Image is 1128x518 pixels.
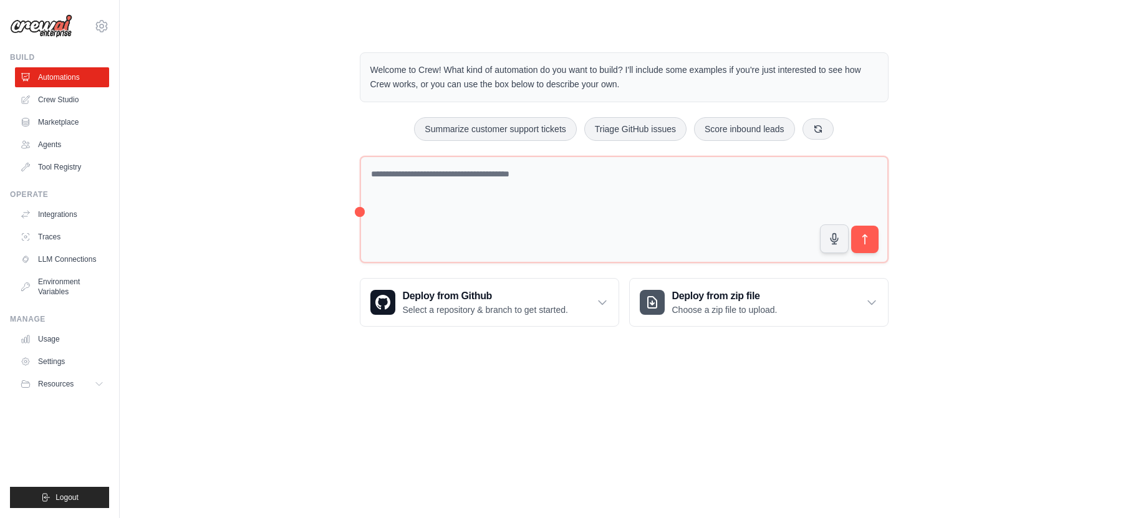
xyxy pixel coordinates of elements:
p: Choose a zip file to upload. [672,304,778,316]
a: Usage [15,329,109,349]
div: Manage [10,314,109,324]
span: Logout [55,492,79,502]
div: Build [10,52,109,62]
a: Environment Variables [15,272,109,302]
a: Tool Registry [15,157,109,177]
img: Logo [10,14,72,38]
button: Resources [15,374,109,394]
span: Resources [38,379,74,389]
a: Marketplace [15,112,109,132]
a: Agents [15,135,109,155]
a: Traces [15,227,109,247]
button: Summarize customer support tickets [414,117,576,141]
a: Settings [15,352,109,372]
button: Score inbound leads [694,117,795,141]
div: Operate [10,189,109,199]
a: LLM Connections [15,249,109,269]
a: Integrations [15,204,109,224]
h3: Deploy from zip file [672,289,778,304]
a: Automations [15,67,109,87]
button: Triage GitHub issues [584,117,687,141]
p: Select a repository & branch to get started. [403,304,568,316]
a: Crew Studio [15,90,109,110]
h3: Deploy from Github [403,289,568,304]
p: Welcome to Crew! What kind of automation do you want to build? I'll include some examples if you'... [370,63,878,92]
button: Logout [10,487,109,508]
